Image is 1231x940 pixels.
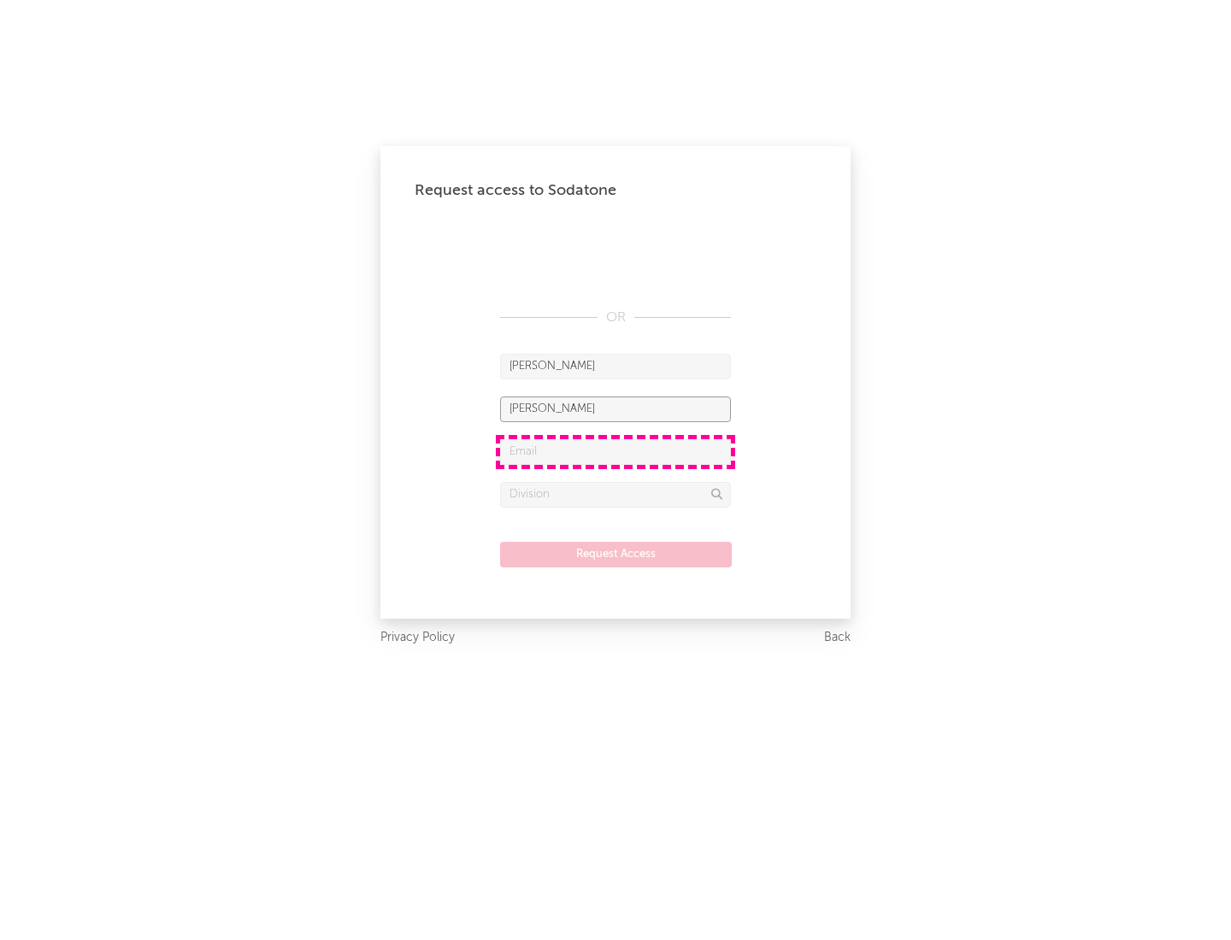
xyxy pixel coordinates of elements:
[824,627,851,649] a: Back
[500,439,731,465] input: Email
[500,542,732,567] button: Request Access
[500,482,731,508] input: Division
[500,397,731,422] input: Last Name
[500,308,731,328] div: OR
[415,180,816,201] div: Request access to Sodatone
[380,627,455,649] a: Privacy Policy
[500,354,731,379] input: First Name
